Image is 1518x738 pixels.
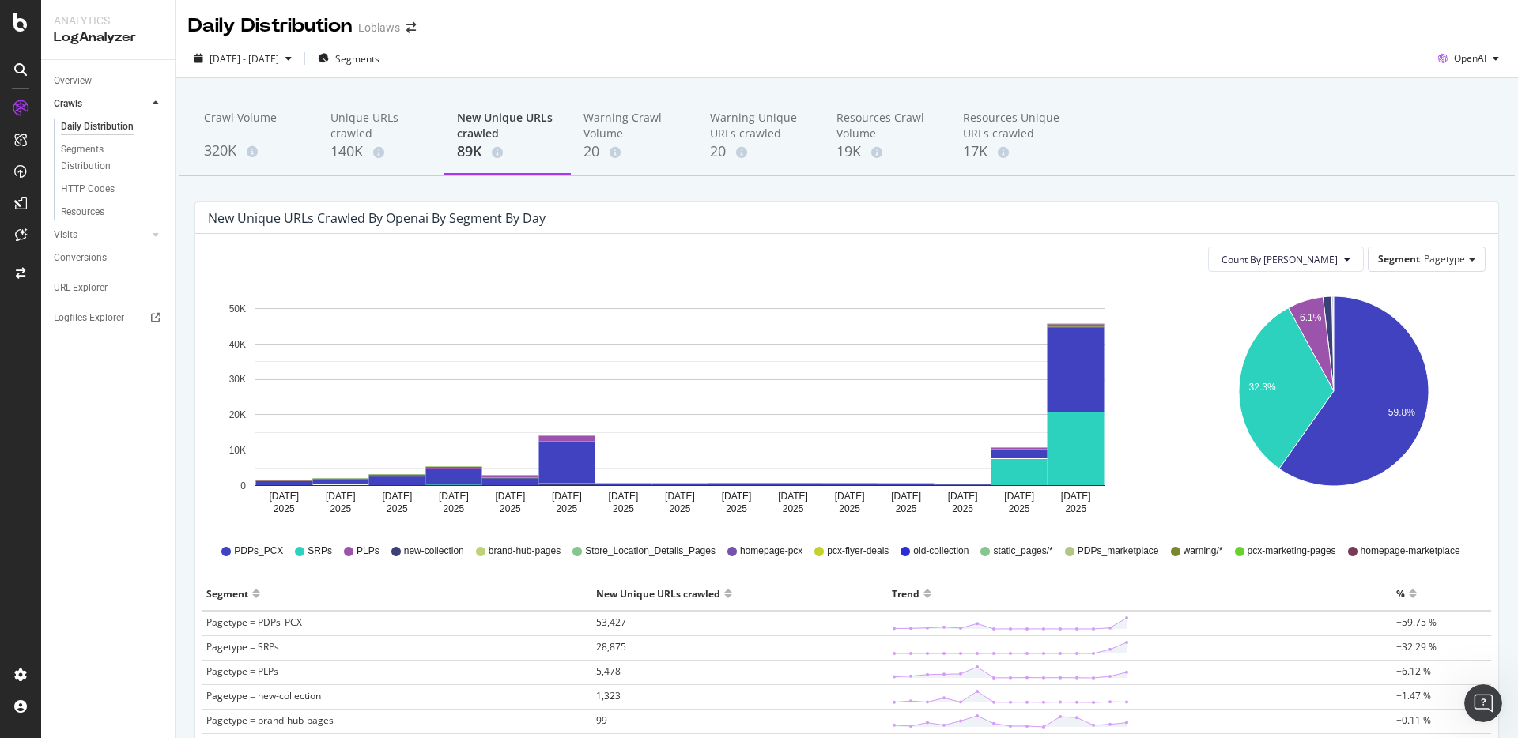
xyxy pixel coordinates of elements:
[891,491,921,502] text: [DATE]
[61,204,104,220] div: Resources
[210,52,279,66] span: [DATE] - [DATE]
[61,119,134,135] div: Daily Distribution
[665,491,695,502] text: [DATE]
[710,141,811,162] div: 20
[387,503,408,514] text: 2025
[61,181,164,198] a: HTTP Codes
[330,141,432,162] div: 140K
[1464,684,1502,722] iframe: Intercom live chat
[61,141,164,175] a: Segments Distribution
[596,616,626,629] span: 53,427
[1424,252,1465,265] span: Pagetype
[54,13,162,28] div: Analytics
[1222,253,1338,266] span: Count By Day
[963,110,1064,141] div: Resources Unique URLs crawled
[312,46,386,71] button: Segments
[406,22,416,33] div: arrow-right-arrow-left
[204,110,305,140] div: Crawl Volume
[913,544,969,558] span: old-collection
[1396,616,1437,629] span: +59.75 %
[583,110,685,141] div: Warning Crawl Volume
[1396,640,1437,653] span: +32.29 %
[1396,714,1431,727] span: +0.11 %
[722,491,752,502] text: [DATE]
[500,503,521,514] text: 2025
[583,141,685,162] div: 20
[404,544,464,558] span: new-collection
[206,714,334,727] span: Pagetype = brand-hub-pages
[206,689,321,702] span: Pagetype = new-collection
[552,491,582,502] text: [DATE]
[1396,689,1431,702] span: +1.47 %
[1061,491,1091,502] text: [DATE]
[54,73,92,89] div: Overview
[308,544,332,558] span: SRPs
[54,310,164,326] a: Logfiles Explorer
[240,480,246,491] text: 0
[61,141,149,175] div: Segments Distribution
[496,491,526,502] text: [DATE]
[1184,544,1223,558] span: warning/*
[330,110,432,141] div: Unique URLs crawled
[740,544,802,558] span: homepage-pcx
[61,181,115,198] div: HTTP Codes
[1454,51,1486,65] span: OpenAI
[726,503,747,514] text: 2025
[188,13,352,40] div: Daily Distribution
[229,409,246,420] text: 20K
[206,665,278,678] span: Pagetype = PLPs
[596,665,621,678] span: 5,478
[335,52,379,66] span: Segments
[670,503,691,514] text: 2025
[54,227,148,243] a: Visits
[1378,252,1420,265] span: Segment
[836,110,938,141] div: Resources Crawl Volume
[896,503,917,514] text: 2025
[208,210,546,226] div: New Unique URLs crawled by openai by Segment by Day
[1078,544,1159,558] span: PDPs_marketplace
[229,375,246,386] text: 30K
[710,110,811,141] div: Warning Unique URLs crawled
[54,310,124,326] div: Logfiles Explorer
[1396,665,1431,678] span: +6.12 %
[1208,247,1364,272] button: Count By [PERSON_NAME]
[948,491,978,502] text: [DATE]
[457,141,558,162] div: 89K
[596,689,621,702] span: 1,323
[274,503,295,514] text: 2025
[596,714,607,727] span: 99
[54,280,164,296] a: URL Explorer
[206,640,279,653] span: Pagetype = SRPs
[839,503,860,514] text: 2025
[54,250,164,266] a: Conversions
[1361,544,1460,558] span: homepage-marketplace
[54,73,164,89] a: Overview
[1248,544,1336,558] span: pcx-marketing-pages
[827,544,889,558] span: pcx-flyer-deals
[596,640,626,653] span: 28,875
[382,491,412,502] text: [DATE]
[1432,46,1505,71] button: OpenAI
[1065,503,1086,514] text: 2025
[1184,284,1483,521] svg: A chart.
[1248,382,1275,393] text: 32.3%
[357,544,379,558] span: PLPs
[54,96,148,112] a: Crawls
[229,339,246,350] text: 40K
[234,544,283,558] span: PDPs_PCX
[993,544,1052,558] span: static_pages/*
[783,503,804,514] text: 2025
[330,503,351,514] text: 2025
[613,503,634,514] text: 2025
[229,303,246,314] text: 50K
[206,616,302,629] span: Pagetype = PDPs_PCX
[188,46,298,71] button: [DATE] - [DATE]
[204,141,305,161] div: 320K
[836,141,938,162] div: 19K
[892,581,919,606] div: Trend
[963,141,1064,162] div: 17K
[208,284,1151,521] svg: A chart.
[596,581,720,606] div: New Unique URLs crawled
